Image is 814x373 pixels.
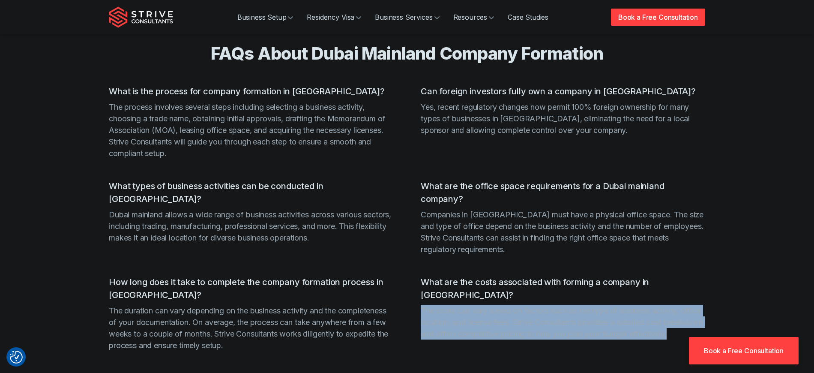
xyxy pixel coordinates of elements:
[446,9,501,26] a: Resources
[230,9,300,26] a: Business Setup
[109,6,173,28] img: Strive Consultants
[501,9,555,26] a: Case Studies
[109,85,393,98] h3: What is the process for company formation in [GEOGRAPHIC_DATA]?
[133,43,681,64] h2: FAQs About Dubai Mainland Company Formation
[611,9,705,26] a: Book a Free Consultation
[421,101,705,136] p: Yes, recent regulatory changes now permit 100% foreign ownership for many types of businesses in ...
[109,180,393,205] h3: What types of business activities can be conducted in [GEOGRAPHIC_DATA]?
[421,276,705,301] h3: What are the costs associated with forming a company in [GEOGRAPHIC_DATA]?
[421,209,705,255] p: Companies in [GEOGRAPHIC_DATA] must have a physical office space. The size and type of office dep...
[421,180,705,205] h3: What are the office space requirements for a Dubai mainland company?
[10,351,23,364] img: Revisit consent button
[109,209,393,244] p: Dubai mainland allows a wide range of business activities across various sectors, including tradi...
[689,337,799,364] a: Book a Free Consultation
[421,85,705,98] h3: Can foreign investors fully own a company in [GEOGRAPHIC_DATA]?
[109,276,393,301] h3: How long does it take to complete the company formation process in [GEOGRAPHIC_DATA]?
[421,305,705,340] p: The costs can vary based on factors such as the type of business activity, office location, and l...
[109,305,393,351] p: The duration can vary depending on the business activity and the completeness of your documentati...
[109,101,393,159] p: The process involves several steps including selecting a business activity, choosing a trade name...
[300,9,368,26] a: Residency Visa
[10,351,23,364] button: Consent Preferences
[368,9,446,26] a: Business Services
